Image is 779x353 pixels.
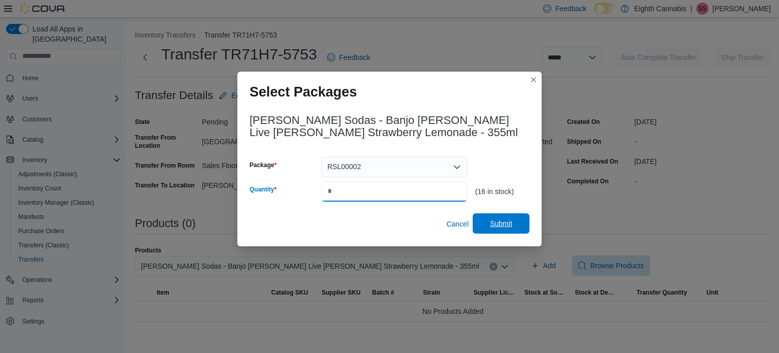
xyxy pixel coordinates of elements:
[527,74,540,86] button: Closes this modal window
[453,163,461,171] button: Open list of options
[250,185,276,194] label: Quantity
[442,214,473,234] button: Cancel
[446,219,469,229] span: Cancel
[250,84,357,100] h1: Select Packages
[250,161,276,169] label: Package
[490,218,512,229] span: Submit
[328,161,361,173] span: RSL00002
[250,114,529,139] h3: [PERSON_NAME] Sodas - Banjo [PERSON_NAME] Live [PERSON_NAME] Strawberry Lemonade - 355ml
[475,187,529,196] div: (16 in stock)
[473,213,529,234] button: Submit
